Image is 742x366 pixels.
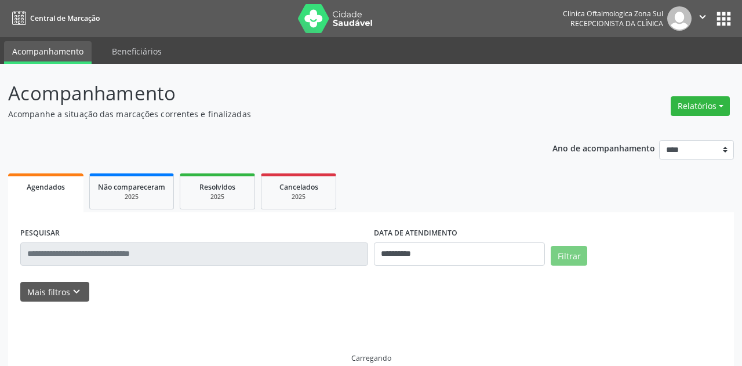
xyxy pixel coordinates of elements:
[351,353,391,363] div: Carregando
[563,9,663,19] div: Clinica Oftalmologica Zona Sul
[4,41,92,64] a: Acompanhamento
[696,10,709,23] i: 
[667,6,692,31] img: img
[714,9,734,29] button: apps
[20,224,60,242] label: PESQUISAR
[551,246,587,266] button: Filtrar
[374,224,457,242] label: DATA DE ATENDIMENTO
[692,6,714,31] button: 
[188,193,246,201] div: 2025
[30,13,100,23] span: Central de Marcação
[8,9,100,28] a: Central de Marcação
[270,193,328,201] div: 2025
[8,108,516,120] p: Acompanhe a situação das marcações correntes e finalizadas
[671,96,730,116] button: Relatórios
[98,193,165,201] div: 2025
[104,41,170,61] a: Beneficiários
[27,182,65,192] span: Agendados
[279,182,318,192] span: Cancelados
[8,79,516,108] p: Acompanhamento
[552,140,655,155] p: Ano de acompanhamento
[70,285,83,298] i: keyboard_arrow_down
[20,282,89,302] button: Mais filtroskeyboard_arrow_down
[98,182,165,192] span: Não compareceram
[570,19,663,28] span: Recepcionista da clínica
[199,182,235,192] span: Resolvidos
